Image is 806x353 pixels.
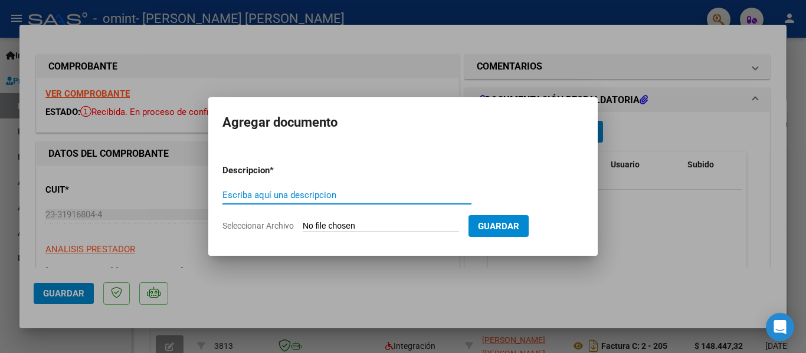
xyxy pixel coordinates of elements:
[478,221,519,232] span: Guardar
[222,164,331,177] p: Descripcion
[766,313,794,341] div: Open Intercom Messenger
[468,215,529,237] button: Guardar
[222,221,294,230] span: Seleccionar Archivo
[222,111,584,134] h2: Agregar documento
